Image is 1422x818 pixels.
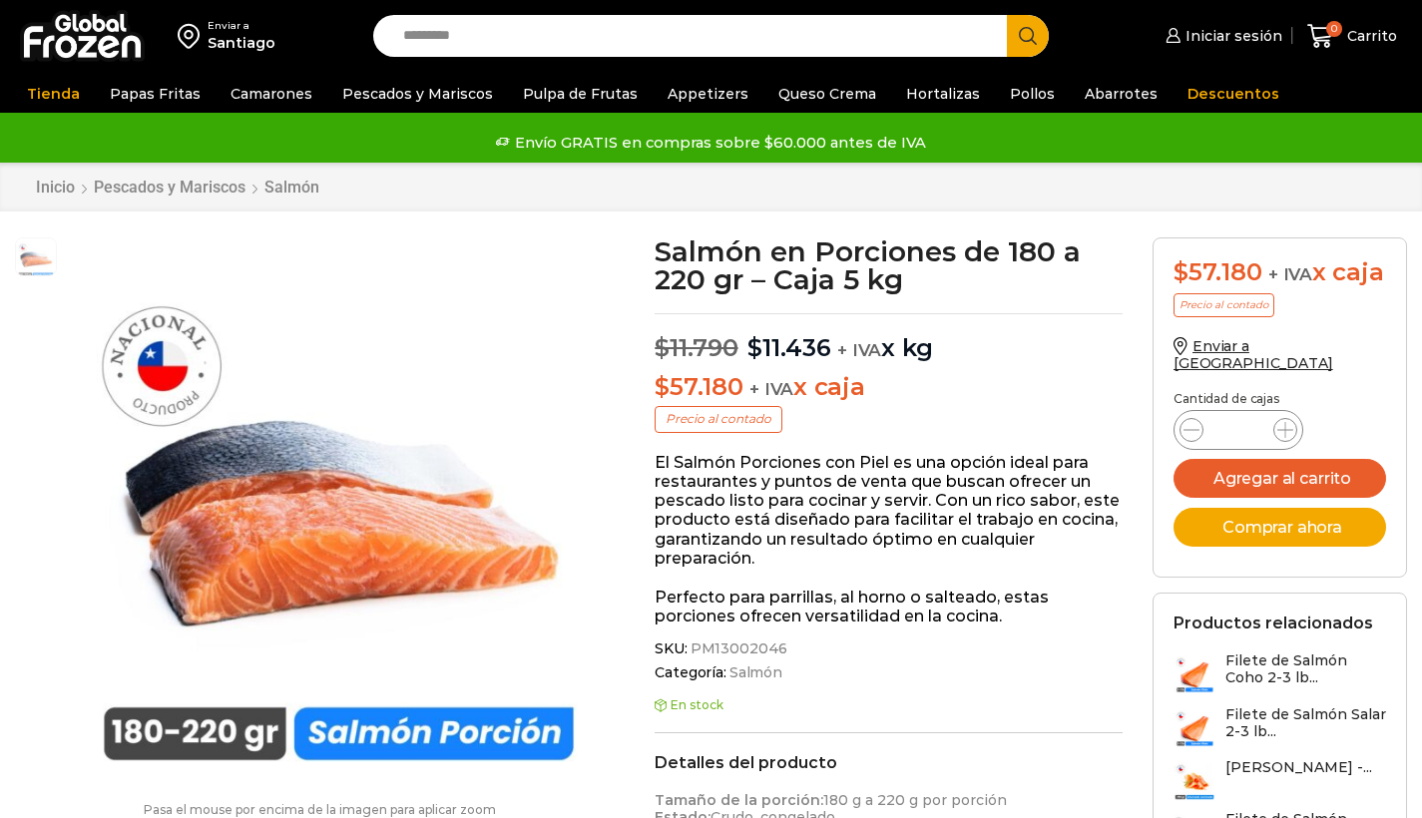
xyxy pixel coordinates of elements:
span: $ [655,333,670,362]
a: Descuentos [1178,75,1289,113]
a: Queso Crema [768,75,886,113]
a: Filete de Salmón Salar 2-3 lb... [1174,706,1386,749]
span: + IVA [837,340,881,360]
bdi: 57.180 [655,372,742,401]
span: $ [655,372,670,401]
span: + IVA [749,379,793,399]
span: salmon-porcion-180-200gr [16,238,56,278]
a: Camarones [221,75,322,113]
a: Salmón [726,664,782,681]
div: Santiago [208,33,275,53]
div: x caja [1174,258,1386,287]
nav: Breadcrumb [35,178,320,197]
p: x caja [655,373,1123,402]
strong: Tamaño de la porción: [655,791,823,809]
a: Abarrotes [1075,75,1168,113]
img: salmon-porcion-180-200gr [67,237,613,783]
span: Carrito [1342,26,1397,46]
a: Hortalizas [896,75,990,113]
span: Categoría: [655,664,1123,681]
h3: Filete de Salmón Coho 2-3 lb... [1225,652,1386,686]
p: Cantidad de cajas [1174,392,1386,406]
bdi: 11.790 [655,333,737,362]
a: Pescados y Mariscos [332,75,503,113]
a: Enviar a [GEOGRAPHIC_DATA] [1174,337,1333,372]
button: Comprar ahora [1174,508,1386,547]
bdi: 11.436 [747,333,830,362]
p: x kg [655,313,1123,363]
input: Product quantity [1219,416,1257,444]
p: Precio al contado [1174,293,1274,317]
span: $ [747,333,762,362]
button: Agregar al carrito [1174,459,1386,498]
p: El Salmón Porciones con Piel es una opción ideal para restaurantes y puntos de venta que buscan o... [655,453,1123,568]
h2: Detalles del producto [655,753,1123,772]
p: Precio al contado [655,406,782,432]
p: Perfecto para parrillas, al horno o salteado, estas porciones ofrecen versatilidad en la cocina. [655,588,1123,625]
a: Pollos [1000,75,1065,113]
a: Inicio [35,178,76,197]
div: Enviar a [208,19,275,33]
a: Salmón [263,178,320,197]
h1: Salmón en Porciones de 180 a 220 gr – Caja 5 kg [655,237,1123,293]
a: [PERSON_NAME] -... [1174,759,1372,801]
p: Pasa el mouse por encima de la imagen para aplicar zoom [15,803,625,817]
a: Iniciar sesión [1161,16,1282,56]
a: Appetizers [658,75,758,113]
h2: Productos relacionados [1174,613,1373,632]
span: + IVA [1268,264,1312,284]
span: Iniciar sesión [1181,26,1282,46]
span: SKU: [655,640,1123,657]
a: 0 Carrito [1302,13,1402,60]
span: $ [1174,257,1188,286]
a: Pulpa de Frutas [513,75,648,113]
h3: Filete de Salmón Salar 2-3 lb... [1225,706,1386,740]
a: Filete de Salmón Coho 2-3 lb... [1174,652,1386,695]
a: Papas Fritas [100,75,211,113]
div: 1 / 3 [67,237,613,783]
a: Pescados y Mariscos [93,178,246,197]
span: 0 [1326,21,1342,37]
a: Tienda [17,75,90,113]
h3: [PERSON_NAME] -... [1225,759,1372,776]
img: address-field-icon.svg [178,19,208,53]
button: Search button [1007,15,1049,57]
bdi: 57.180 [1174,257,1261,286]
p: En stock [655,698,1123,712]
span: PM13002046 [688,640,788,657]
